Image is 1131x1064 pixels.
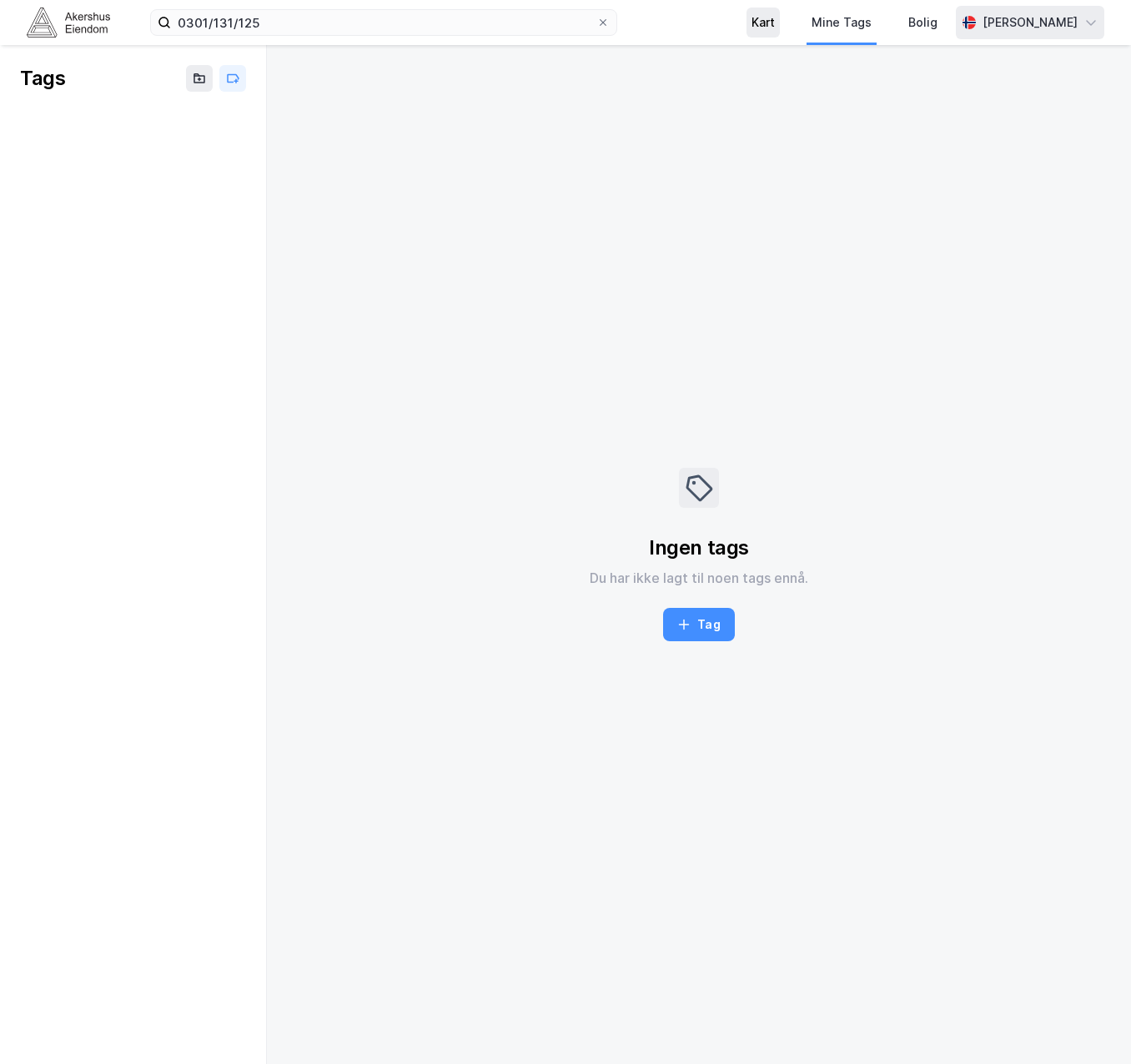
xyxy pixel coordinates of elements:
[1048,984,1131,1064] iframe: Chat Widget
[908,13,937,33] div: Bolig
[27,8,110,37] img: akershus-eiendom-logo.9091f326c980b4bce74ccdd9f866810c.svg
[663,608,734,641] button: Tag
[983,13,1078,33] div: [PERSON_NAME]
[171,10,596,35] input: Søk på adresse, matrikkel, gårdeiere, leietakere eller personer
[649,535,749,561] div: Ingen tags
[751,13,775,33] div: Kart
[20,65,65,92] div: Tags
[812,13,872,33] div: Mine Tags
[590,568,808,588] div: Du har ikke lagt til noen tags ennå.
[1048,984,1131,1064] div: Kontrollprogram for chat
